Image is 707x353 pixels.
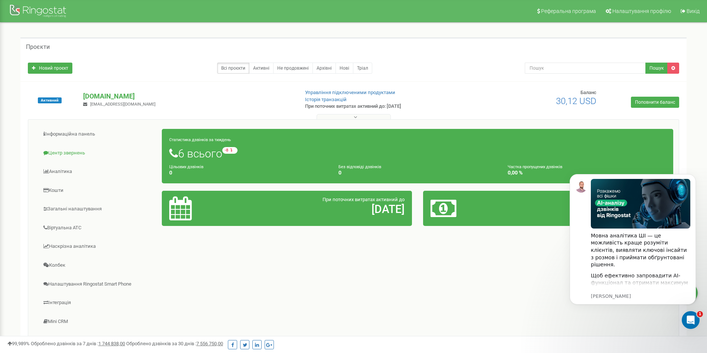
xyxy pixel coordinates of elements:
a: Віртуальна АТС [34,219,162,237]
span: [EMAIL_ADDRESS][DOMAIN_NAME] [90,102,156,107]
a: Нові [336,63,353,74]
small: Статистика дзвінків за тиждень [169,137,231,142]
a: Не продовжені [273,63,313,74]
a: Аналiтика [34,163,162,181]
small: Цільових дзвінків [169,164,203,169]
a: Новий проєкт [28,63,72,74]
a: Інформаційна панель [34,125,162,143]
a: Історія транзакцій [305,97,347,102]
span: Вихід [687,8,700,14]
a: Інтеграція [34,294,162,312]
h1: 6 всього [169,147,666,160]
span: 99,989% [7,341,30,346]
h4: 0 [338,170,497,176]
a: Наскрізна аналітика [34,237,162,256]
input: Пошук [525,63,646,74]
u: 1 744 838,00 [98,341,125,346]
a: Тріал [353,63,372,74]
span: Баланс [580,90,596,95]
button: Пошук [645,63,668,74]
span: Налаштування профілю [612,8,671,14]
a: Загальні налаштування [34,200,162,218]
span: Реферальна програма [541,8,596,14]
a: [PERSON_NAME] [34,331,162,349]
a: Активні [249,63,274,74]
a: Mini CRM [34,313,162,331]
span: Оброблено дзвінків за 30 днів : [126,341,223,346]
a: Всі проєкти [217,63,249,74]
h5: Проєкти [26,44,50,50]
a: Налаштування Ringostat Smart Phone [34,275,162,293]
h4: 0,00 % [508,170,666,176]
small: -8 [222,147,238,154]
p: [DOMAIN_NAME] [83,91,293,101]
h2: [DATE] [251,203,405,215]
iframe: Intercom notifications повідомлення [559,163,707,333]
u: 7 556 750,00 [196,341,223,346]
a: Управління підключеними продуктами [305,90,395,95]
iframe: Intercom live chat [682,311,700,329]
a: Центр звернень [34,144,162,162]
span: При поточних витратах активний до [323,197,405,202]
p: При поточних витратах активний до: [DATE] [305,103,459,110]
a: Поповнити баланс [631,97,679,108]
h4: 0 [169,170,327,176]
a: Архівні [312,63,336,74]
span: Активний [38,97,62,103]
span: 30,12 USD [556,96,596,106]
small: Частка пропущених дзвінків [508,164,562,169]
a: Колбек [34,256,162,274]
h2: 30,12 $ [513,203,666,215]
span: Оброблено дзвінків за 7 днів : [31,341,125,346]
small: Без відповіді дзвінків [338,164,381,169]
a: Кошти [34,182,162,200]
span: 1 [697,311,703,317]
